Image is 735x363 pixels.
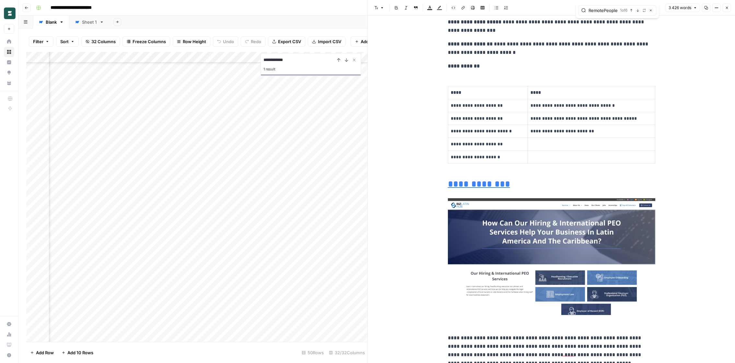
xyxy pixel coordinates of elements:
[60,38,69,45] span: Sort
[251,38,261,45] span: Redo
[33,16,69,29] a: Blank
[36,349,54,356] span: Add Row
[666,4,700,12] button: 3 426 words
[589,7,617,14] input: Search
[308,36,345,47] button: Import CSV
[4,78,14,88] a: Your Data
[263,65,358,73] div: 1 result
[268,36,305,47] button: Export CSV
[241,36,265,47] button: Redo
[350,56,358,64] button: Close Search
[4,319,14,329] a: Settings
[213,36,238,47] button: Undo
[4,340,14,350] a: Learning Hub
[361,38,386,45] span: Add Column
[133,38,166,45] span: Freeze Columns
[4,47,14,57] a: Browse
[4,350,14,360] button: Help + Support
[669,5,691,11] span: 3 426 words
[46,19,57,25] div: Blank
[69,16,110,29] a: Sheet 1
[4,329,14,340] a: Usage
[351,36,390,47] button: Add Column
[335,56,343,64] button: Previous Result
[4,7,16,19] img: Borderless Logo
[26,347,58,358] button: Add Row
[183,38,206,45] span: Row Height
[4,36,14,47] a: Home
[326,347,367,358] div: 32/32 Columns
[299,347,326,358] div: 50 Rows
[4,57,14,67] a: Insights
[4,67,14,78] a: Opportunities
[29,36,53,47] button: Filter
[91,38,116,45] span: 32 Columns
[67,349,93,356] span: Add 10 Rows
[81,36,120,47] button: 32 Columns
[122,36,170,47] button: Freeze Columns
[278,38,301,45] span: Export CSV
[33,38,43,45] span: Filter
[82,19,97,25] div: Sheet 1
[173,36,210,47] button: Row Height
[620,7,627,13] span: 1 of 6
[318,38,341,45] span: Import CSV
[223,38,234,45] span: Undo
[343,56,350,64] button: Next Result
[56,36,79,47] button: Sort
[4,5,14,21] button: Workspace: Borderless
[58,347,97,358] button: Add 10 Rows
